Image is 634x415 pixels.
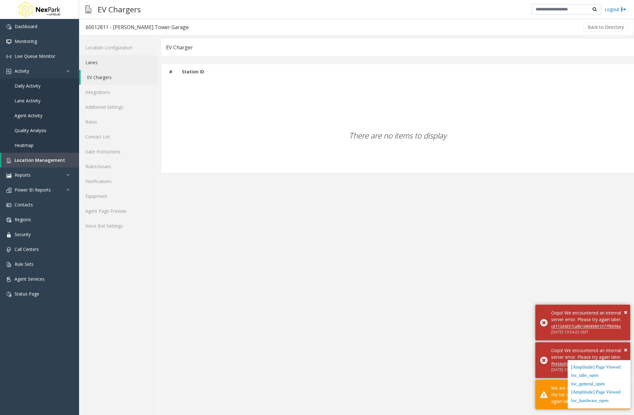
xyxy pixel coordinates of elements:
[624,308,627,316] span: ×
[15,23,37,29] span: Dashboard
[621,6,626,13] img: logout
[624,345,627,355] button: Close
[15,38,37,44] span: Monitoring
[79,204,158,218] a: Agent Page Preview
[15,202,33,208] span: Contacts
[6,277,11,282] img: 'icon'
[79,85,158,100] a: Integrations
[6,24,11,29] img: 'icon'
[79,114,158,129] a: Rates
[6,39,11,44] img: 'icon'
[166,43,193,52] div: EV Charger
[15,187,51,193] span: Power BI Reports
[15,172,31,178] span: Reports
[571,380,627,389] div: loc_general_open
[6,69,11,74] img: 'icon'
[605,6,626,13] a: Logout
[6,262,11,267] img: 'icon'
[79,129,158,144] a: Contact List
[551,309,625,323] div: Oops! We encountered an internal server error. Please try again later.
[79,100,158,114] a: Additional Settings
[551,385,625,405] div: We are currently unable to display the list of stations. Please try again later.
[15,53,55,59] span: Live Queue Monitor
[15,157,65,163] span: Location Management
[6,217,11,223] img: 'icon'
[15,291,39,297] span: Status Page
[551,329,625,335] div: [DATE] 10:54:22 GMT
[551,324,621,329] a: cd112d4057ca8b1d8680801377f8698a
[6,232,11,237] img: 'icon'
[85,2,91,17] img: pageIcon
[177,64,631,79] th: Station ID
[79,55,158,70] a: Lanes
[15,217,31,223] span: Regions
[161,98,634,173] div: There are no items to display
[15,98,40,104] span: Lane Activity
[15,231,31,237] span: Security
[551,347,625,360] div: Oops! We encountered an internal server error. Please try again later.
[571,388,627,397] div: [Amplitude] Page Viewed
[6,247,11,252] img: 'icon'
[79,189,158,204] a: Equipment
[624,308,627,317] button: Close
[86,23,189,31] div: 60012811 - [PERSON_NAME] Tower Garage
[15,83,40,89] span: Daily Activity
[1,153,79,168] a: Location Management
[6,54,11,59] img: 'icon'
[95,2,144,17] h3: EV Chargers
[79,218,158,233] a: Voice Bot Settings
[15,127,46,133] span: Quality Analysis
[15,276,45,282] span: Agent Services
[79,144,158,159] a: Gate Instructions
[79,159,158,174] a: Rules/Issues
[15,261,34,267] span: Rule Sets
[15,246,39,252] span: Call Centers
[15,113,42,119] span: Agent Activity
[164,64,177,79] th: #
[551,367,625,373] div: [DATE] 10:54:22 GMT
[571,363,627,372] div: [Amplitude] Page Viewed
[79,174,158,189] a: Notifications
[81,70,158,85] a: EV Chargers
[79,40,158,55] a: Location Configuration
[6,158,11,163] img: 'icon'
[15,68,29,74] span: Activity
[6,203,11,208] img: 'icon'
[584,22,628,32] button: Back to Directory
[624,345,627,354] span: ×
[571,397,627,406] div: loc_hardware_open
[571,372,627,380] div: loc_tabs_open
[15,142,34,148] span: Heatmap
[551,361,620,367] a: f942da929f590b9b4a083d4bde49295c
[6,173,11,178] img: 'icon'
[6,292,11,297] img: 'icon'
[6,188,11,193] img: 'icon'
